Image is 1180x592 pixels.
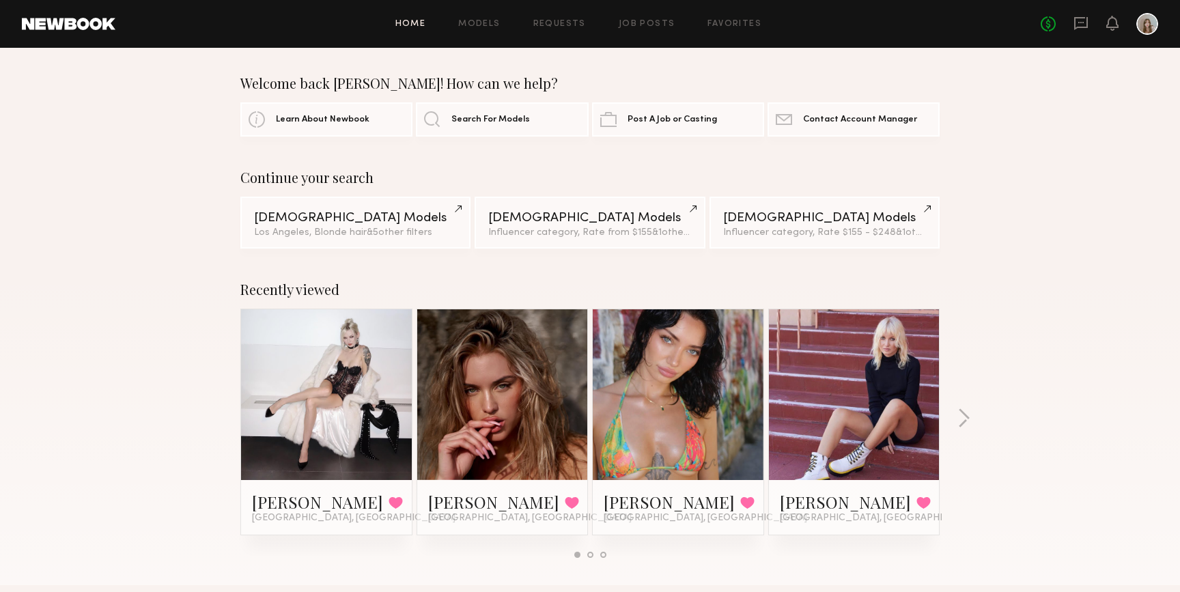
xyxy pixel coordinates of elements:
[604,513,807,524] span: [GEOGRAPHIC_DATA], [GEOGRAPHIC_DATA]
[240,281,940,298] div: Recently viewed
[533,20,586,29] a: Requests
[240,169,940,186] div: Continue your search
[254,228,457,238] div: Los Angeles, Blonde hair
[896,228,955,237] span: & 1 other filter
[780,513,983,524] span: [GEOGRAPHIC_DATA], [GEOGRAPHIC_DATA]
[628,115,717,124] span: Post A Job or Casting
[367,228,432,237] span: & 5 other filter s
[707,20,761,29] a: Favorites
[252,491,383,513] a: [PERSON_NAME]
[803,115,917,124] span: Contact Account Manager
[652,228,711,237] span: & 1 other filter
[428,513,632,524] span: [GEOGRAPHIC_DATA], [GEOGRAPHIC_DATA]
[488,212,691,225] div: [DEMOGRAPHIC_DATA] Models
[619,20,675,29] a: Job Posts
[604,491,735,513] a: [PERSON_NAME]
[395,20,426,29] a: Home
[276,115,369,124] span: Learn About Newbook
[475,197,705,249] a: [DEMOGRAPHIC_DATA] ModelsInfluencer category, Rate from $155&1other filter
[780,491,911,513] a: [PERSON_NAME]
[240,102,412,137] a: Learn About Newbook
[428,491,559,513] a: [PERSON_NAME]
[458,20,500,29] a: Models
[768,102,940,137] a: Contact Account Manager
[416,102,588,137] a: Search For Models
[723,228,926,238] div: Influencer category, Rate $155 - $248
[254,212,457,225] div: [DEMOGRAPHIC_DATA] Models
[488,228,691,238] div: Influencer category, Rate from $155
[451,115,530,124] span: Search For Models
[240,197,470,249] a: [DEMOGRAPHIC_DATA] ModelsLos Angeles, Blonde hair&5other filters
[240,75,940,91] div: Welcome back [PERSON_NAME]! How can we help?
[592,102,764,137] a: Post A Job or Casting
[723,212,926,225] div: [DEMOGRAPHIC_DATA] Models
[710,197,940,249] a: [DEMOGRAPHIC_DATA] ModelsInfluencer category, Rate $155 - $248&1other filter
[252,513,455,524] span: [GEOGRAPHIC_DATA], [GEOGRAPHIC_DATA]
